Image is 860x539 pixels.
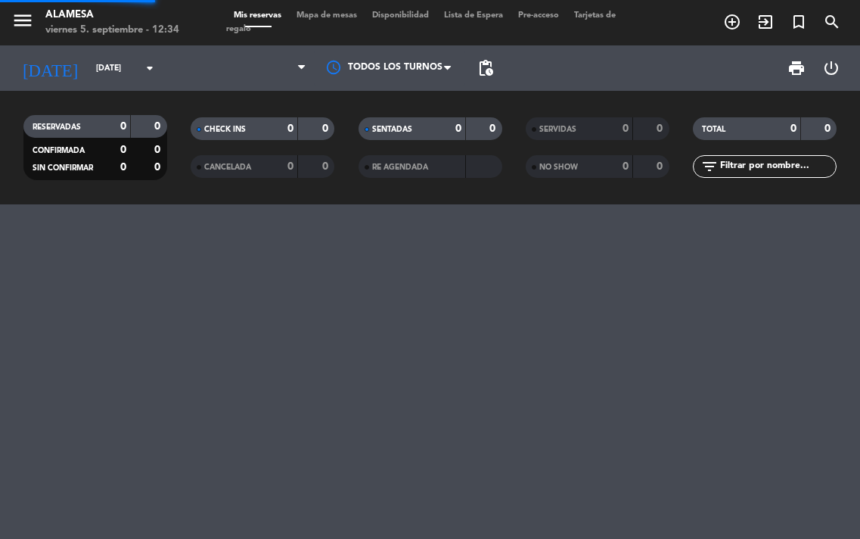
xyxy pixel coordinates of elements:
[477,59,495,77] span: pending_actions
[204,164,251,171] span: CANCELADA
[700,157,719,176] i: filter_list
[33,147,85,154] span: CONFIRMADA
[141,59,159,77] i: arrow_drop_down
[11,52,88,85] i: [DATE]
[539,164,578,171] span: NO SHOW
[824,123,834,134] strong: 0
[622,161,629,172] strong: 0
[154,162,163,173] strong: 0
[622,123,629,134] strong: 0
[322,123,331,134] strong: 0
[657,161,666,172] strong: 0
[120,145,126,155] strong: 0
[723,13,741,31] i: add_circle_outline
[120,162,126,173] strong: 0
[120,121,126,132] strong: 0
[489,123,498,134] strong: 0
[226,11,289,20] span: Mis reservas
[787,59,806,77] span: print
[287,123,293,134] strong: 0
[823,13,841,31] i: search
[814,45,849,91] div: LOG OUT
[33,164,93,172] span: SIN CONFIRMAR
[455,123,461,134] strong: 0
[436,11,511,20] span: Lista de Espera
[33,123,81,131] span: RESERVADAS
[756,13,775,31] i: exit_to_app
[790,13,808,31] i: turned_in_not
[154,145,163,155] strong: 0
[287,161,293,172] strong: 0
[289,11,365,20] span: Mapa de mesas
[657,123,666,134] strong: 0
[11,9,34,37] button: menu
[154,121,163,132] strong: 0
[204,126,246,133] span: CHECK INS
[719,158,836,175] input: Filtrar por nombre...
[372,164,428,171] span: RE AGENDADA
[539,126,576,133] span: SERVIDAS
[790,123,796,134] strong: 0
[322,161,331,172] strong: 0
[365,11,436,20] span: Disponibilidad
[702,126,725,133] span: TOTAL
[11,9,34,32] i: menu
[45,8,179,23] div: Alamesa
[372,126,412,133] span: SENTADAS
[822,59,840,77] i: power_settings_new
[45,23,179,38] div: viernes 5. septiembre - 12:34
[511,11,567,20] span: Pre-acceso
